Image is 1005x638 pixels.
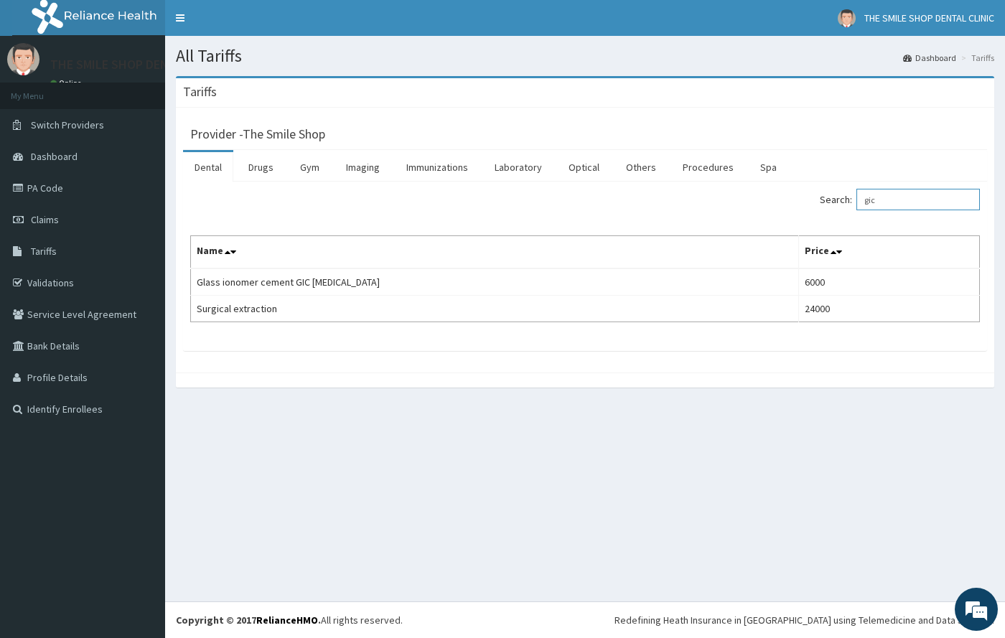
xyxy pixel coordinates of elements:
[191,268,799,296] td: Glass ionomer cement GIC [MEDICAL_DATA]
[335,152,391,182] a: Imaging
[798,268,979,296] td: 6000
[191,296,799,322] td: Surgical extraction
[838,9,856,27] img: User Image
[749,152,788,182] a: Spa
[958,52,994,64] li: Tariffs
[798,236,979,269] th: Price
[395,152,480,182] a: Immunizations
[190,128,325,141] h3: Provider - The Smile Shop
[31,213,59,226] span: Claims
[671,152,745,182] a: Procedures
[820,189,980,210] label: Search:
[903,52,956,64] a: Dashboard
[256,614,318,627] a: RelianceHMO
[7,392,274,442] textarea: Type your message and hit 'Enter'
[165,601,1005,638] footer: All rights reserved.
[50,58,229,71] p: THE SMILE SHOP DENTAL CLINIC
[27,72,58,108] img: d_794563401_company_1708531726252_794563401
[7,43,39,75] img: User Image
[614,152,668,182] a: Others
[483,152,553,182] a: Laboratory
[183,85,217,98] h3: Tariffs
[614,613,994,627] div: Redefining Heath Insurance in [GEOGRAPHIC_DATA] using Telemedicine and Data Science!
[798,296,979,322] td: 24000
[183,152,233,182] a: Dental
[31,150,78,163] span: Dashboard
[176,614,321,627] strong: Copyright © 2017 .
[864,11,994,24] span: THE SMILE SHOP DENTAL CLINIC
[31,118,104,131] span: Switch Providers
[235,7,270,42] div: Minimize live chat window
[557,152,611,182] a: Optical
[856,189,980,210] input: Search:
[237,152,285,182] a: Drugs
[31,245,57,258] span: Tariffs
[50,78,85,88] a: Online
[176,47,994,65] h1: All Tariffs
[289,152,331,182] a: Gym
[75,80,241,99] div: Chat with us now
[191,236,799,269] th: Name
[83,181,198,326] span: We're online!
